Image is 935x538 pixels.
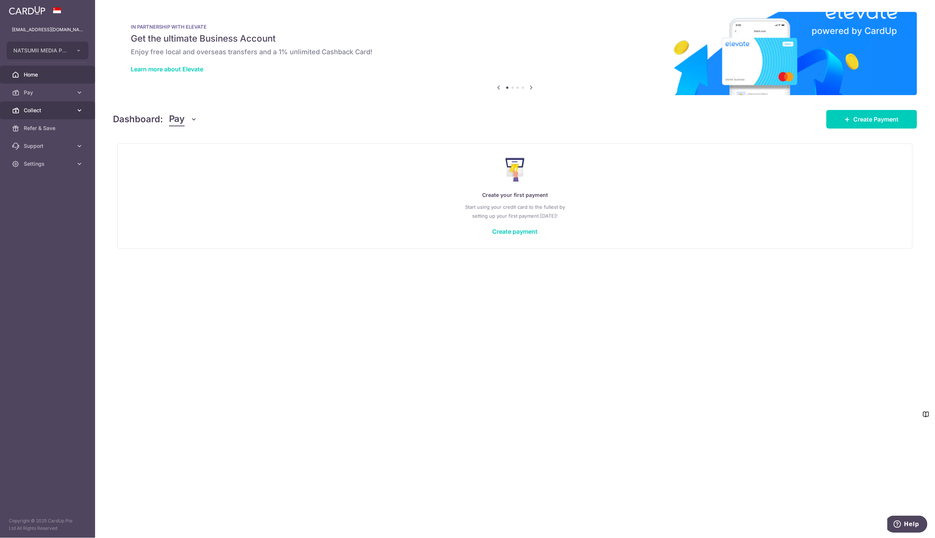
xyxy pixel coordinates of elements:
span: Pay [169,112,185,126]
button: Pay [169,112,198,126]
p: Start using your credit card to the fullest by setting up your first payment [DATE]! [133,202,897,220]
span: Collect [24,107,73,114]
button: NATSUMII MEDIA PTE. LTD. [7,42,88,59]
h4: Dashboard: [113,113,163,126]
img: Renovation banner [113,12,917,95]
p: IN PARTNERSHIP WITH ELEVATE [131,24,899,30]
span: Settings [24,160,73,168]
img: CardUp [9,6,45,15]
span: NATSUMII MEDIA PTE. LTD. [13,47,68,54]
h6: Enjoy free local and overseas transfers and a 1% unlimited Cashback Card! [131,48,899,56]
span: Refer & Save [24,124,73,132]
p: Create your first payment [133,191,897,200]
span: Home [24,71,73,78]
p: [EMAIL_ADDRESS][DOMAIN_NAME] [12,26,83,33]
span: Create Payment [854,115,899,124]
span: Pay [24,89,73,96]
img: Make Payment [506,158,525,182]
span: Support [24,142,73,150]
a: Create payment [493,228,538,235]
iframe: Opens a widget where you can find more information [887,516,928,534]
h5: Get the ultimate Business Account [131,33,899,45]
a: Create Payment [827,110,917,129]
a: Learn more about Elevate [131,65,203,73]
